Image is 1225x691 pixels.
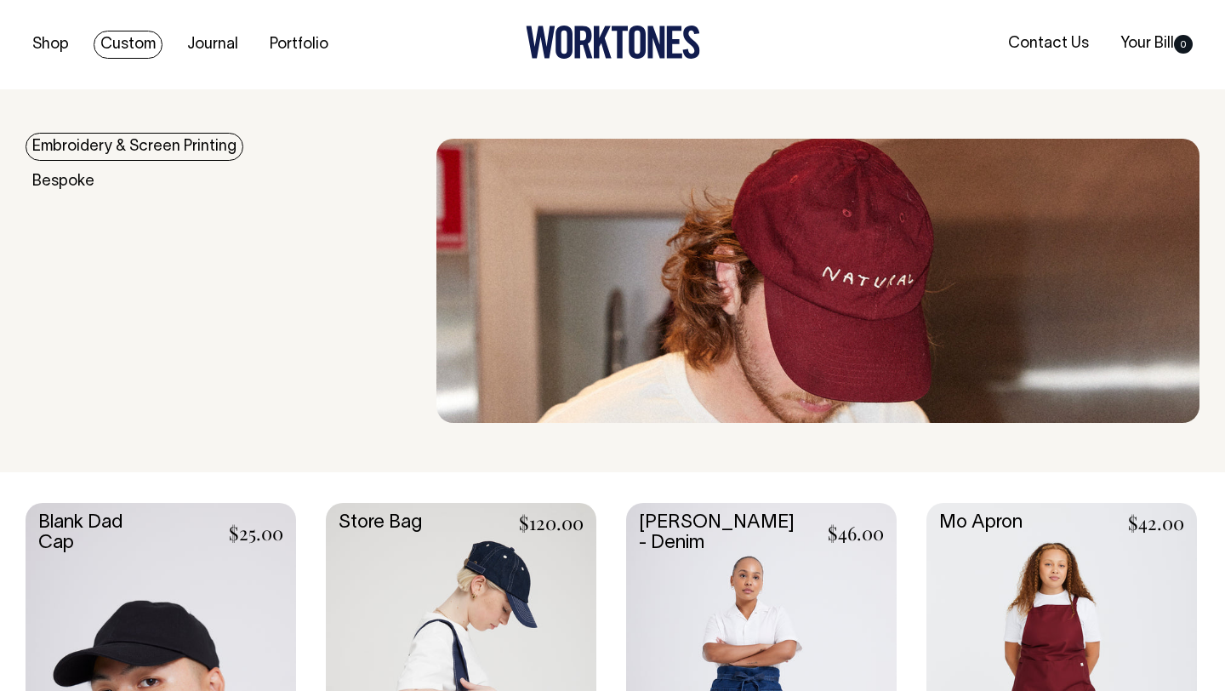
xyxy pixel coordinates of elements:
[26,31,76,59] a: Shop
[1001,30,1096,58] a: Contact Us
[26,133,243,161] a: Embroidery & Screen Printing
[1174,35,1193,54] span: 0
[1114,30,1199,58] a: Your Bill0
[26,168,101,196] a: Bespoke
[94,31,162,59] a: Custom
[263,31,335,59] a: Portfolio
[436,139,1199,423] img: embroidery & Screen Printing
[180,31,245,59] a: Journal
